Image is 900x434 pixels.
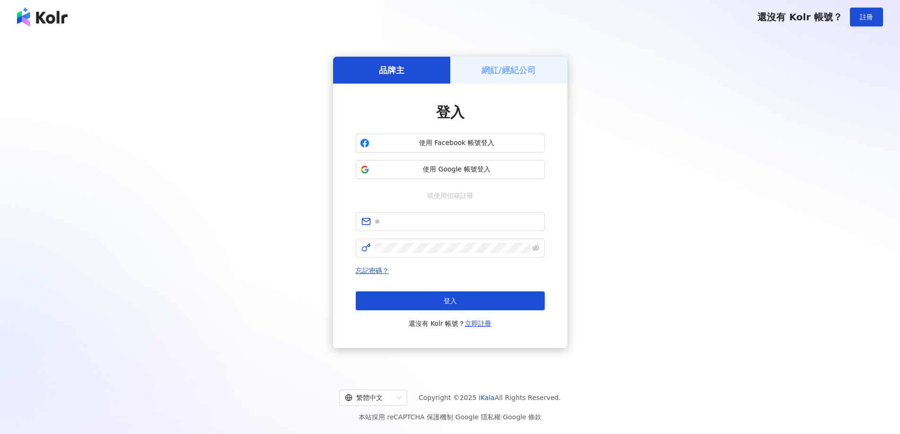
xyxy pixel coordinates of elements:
[465,320,491,327] a: 立即註冊
[356,267,389,274] a: 忘記密碼？
[345,390,393,405] div: 繁體中文
[373,165,540,174] span: 使用 Google 帳號登入
[455,413,501,421] a: Google 隱私權
[481,64,536,76] h5: 網紅/經紀公司
[420,190,480,201] span: 或使用信箱註冊
[356,160,545,179] button: 使用 Google 帳號登入
[409,318,492,329] span: 還沒有 Kolr 帳號？
[479,394,495,401] a: iKala
[356,134,545,153] button: 使用 Facebook 帳號登入
[419,392,561,403] span: Copyright © 2025 All Rights Reserved.
[373,138,540,148] span: 使用 Facebook 帳號登入
[503,413,541,421] a: Google 條款
[757,11,842,23] span: 還沒有 Kolr 帳號？
[359,411,541,423] span: 本站採用 reCAPTCHA 保護機制
[356,291,545,310] button: 登入
[860,13,873,21] span: 註冊
[436,104,464,120] span: 登入
[379,64,404,76] h5: 品牌主
[501,413,503,421] span: |
[17,8,68,26] img: logo
[850,8,883,26] button: 註冊
[453,413,455,421] span: |
[444,297,457,305] span: 登入
[532,245,539,251] span: eye-invisible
